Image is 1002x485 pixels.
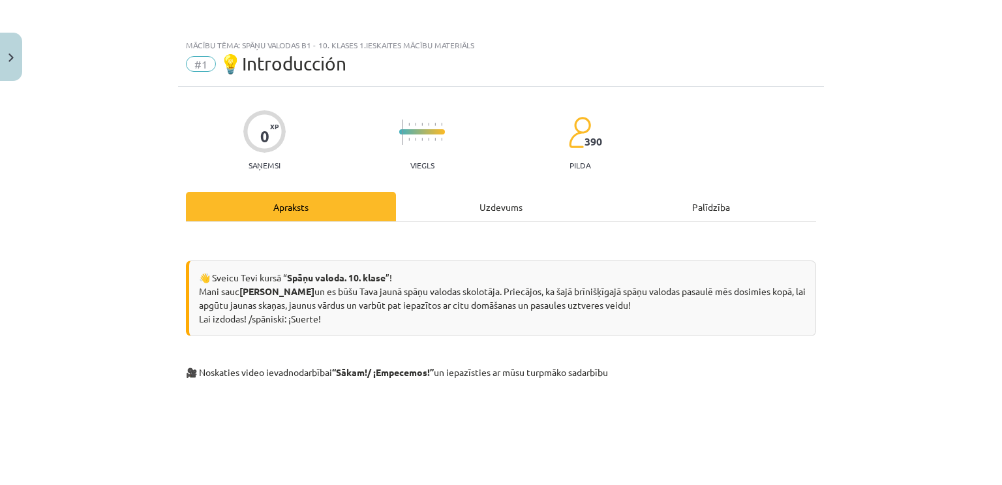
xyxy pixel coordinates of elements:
p: 🎥 Noskaties video ievadnodarbībai un iepazīsties ar mūsu turpmāko sadarbību [186,349,816,379]
img: icon-short-line-57e1e144782c952c97e751825c79c345078a6d821885a25fce030b3d8c18986b.svg [421,123,423,126]
img: icon-short-line-57e1e144782c952c97e751825c79c345078a6d821885a25fce030b3d8c18986b.svg [415,138,416,141]
img: icon-short-line-57e1e144782c952c97e751825c79c345078a6d821885a25fce030b3d8c18986b.svg [421,138,423,141]
div: Palīdzība [606,192,816,221]
span: 💡Introducción [219,53,346,74]
img: icon-short-line-57e1e144782c952c97e751825c79c345078a6d821885a25fce030b3d8c18986b.svg [434,123,436,126]
img: icon-short-line-57e1e144782c952c97e751825c79c345078a6d821885a25fce030b3d8c18986b.svg [434,138,436,141]
div: Mācību tēma: Spāņu valodas b1 - 10. klases 1.ieskaites mācību materiāls [186,40,816,50]
div: 0 [260,127,269,146]
p: pilda [569,161,590,170]
span: 390 [584,136,602,148]
p: Saņemsi [243,161,286,170]
div: 👋 Sveicu Tevi kursā “ ”! Mani sauc un es būšu Tava jaunā spāņu valodas skolotāja. Priecājos, ka š... [186,260,816,336]
img: icon-short-line-57e1e144782c952c97e751825c79c345078a6d821885a25fce030b3d8c18986b.svg [428,138,429,141]
span: #1 [186,56,216,72]
div: Apraksts [186,192,396,221]
strong: “Sākam!/ ¡Empecemos!” [332,366,434,378]
span: XP [270,123,279,130]
p: Viegls [410,161,434,170]
div: Uzdevums [396,192,606,221]
img: icon-short-line-57e1e144782c952c97e751825c79c345078a6d821885a25fce030b3d8c18986b.svg [441,123,442,126]
img: icon-short-line-57e1e144782c952c97e751825c79c345078a6d821885a25fce030b3d8c18986b.svg [428,123,429,126]
img: students-c634bb4e5e11cddfef0936a35e636f08e4e9abd3cc4e673bd6f9a4125e45ecb1.svg [568,116,591,149]
img: icon-short-line-57e1e144782c952c97e751825c79c345078a6d821885a25fce030b3d8c18986b.svg [408,123,410,126]
strong: [PERSON_NAME] [239,285,314,297]
img: icon-close-lesson-0947bae3869378f0d4975bcd49f059093ad1ed9edebbc8119c70593378902aed.svg [8,54,14,62]
img: icon-short-line-57e1e144782c952c97e751825c79c345078a6d821885a25fce030b3d8c18986b.svg [408,138,410,141]
strong: Spāņu valoda. 10. klase [287,272,386,283]
img: icon-long-line-d9ea69661e0d244f92f715978eff75569469978d946b2353a9bb055b3ed8787d.svg [402,119,403,145]
img: icon-short-line-57e1e144782c952c97e751825c79c345078a6d821885a25fce030b3d8c18986b.svg [441,138,442,141]
img: icon-short-line-57e1e144782c952c97e751825c79c345078a6d821885a25fce030b3d8c18986b.svg [415,123,416,126]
